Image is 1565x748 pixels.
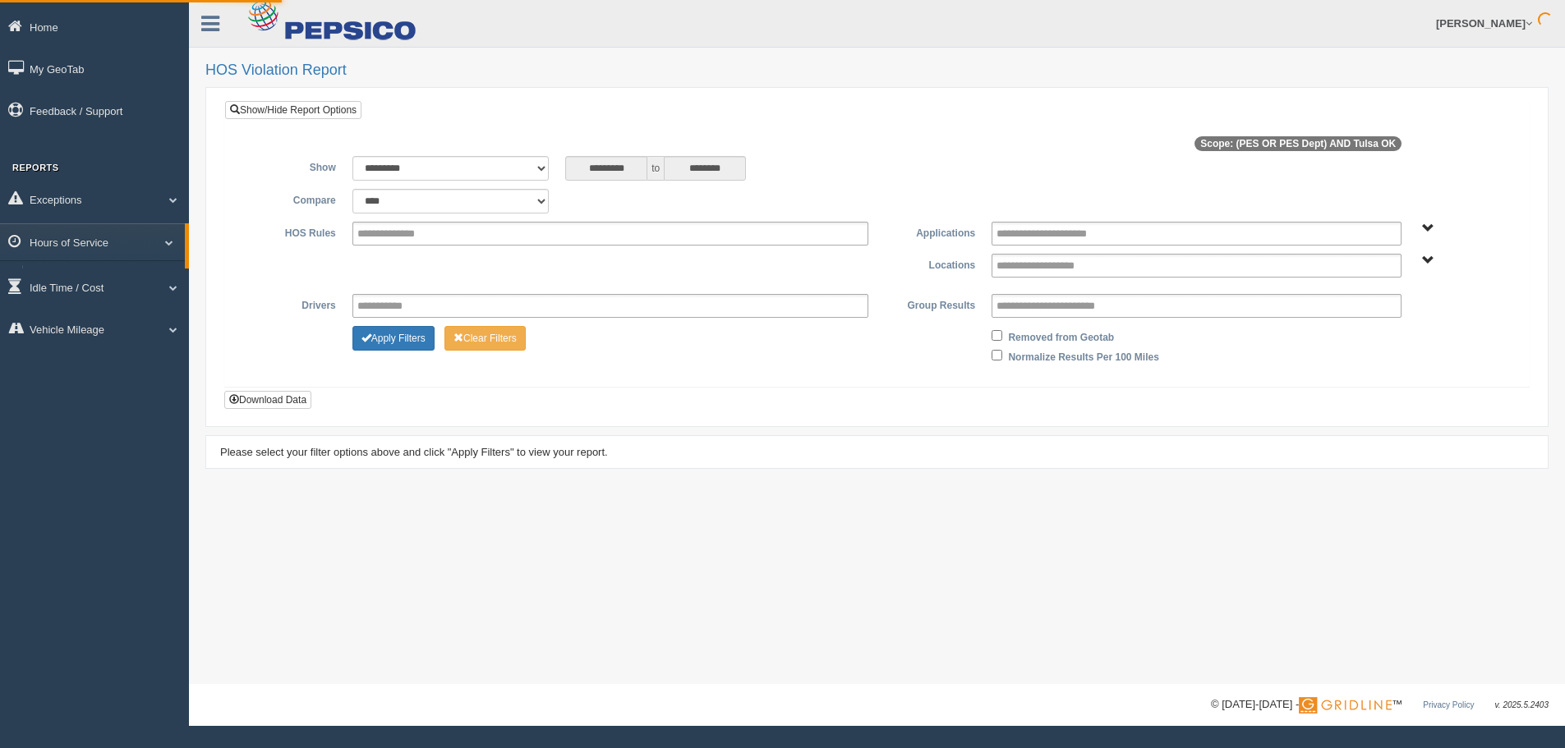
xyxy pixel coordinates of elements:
[647,156,664,181] span: to
[1299,697,1392,714] img: Gridline
[444,326,526,351] button: Change Filter Options
[877,222,983,241] label: Applications
[1423,700,1474,709] a: Privacy Policy
[30,265,185,295] a: HOS Explanation Reports
[1211,696,1549,714] div: © [DATE]-[DATE] - ™
[237,294,344,314] label: Drivers
[877,294,983,314] label: Group Results
[224,391,311,409] button: Download Data
[1495,700,1549,709] span: v. 2025.5.2403
[237,222,344,241] label: HOS Rules
[225,101,361,119] a: Show/Hide Report Options
[352,326,435,351] button: Change Filter Options
[1008,346,1158,365] label: Normalize Results Per 100 Miles
[237,156,344,176] label: Show
[220,446,608,458] span: Please select your filter options above and click "Apply Filters" to view your report.
[205,62,1549,79] h2: HOS Violation Report
[877,254,984,273] label: Locations
[1194,136,1402,151] span: Scope: (PES OR PES Dept) AND Tulsa OK
[1008,326,1114,346] label: Removed from Geotab
[237,189,344,209] label: Compare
